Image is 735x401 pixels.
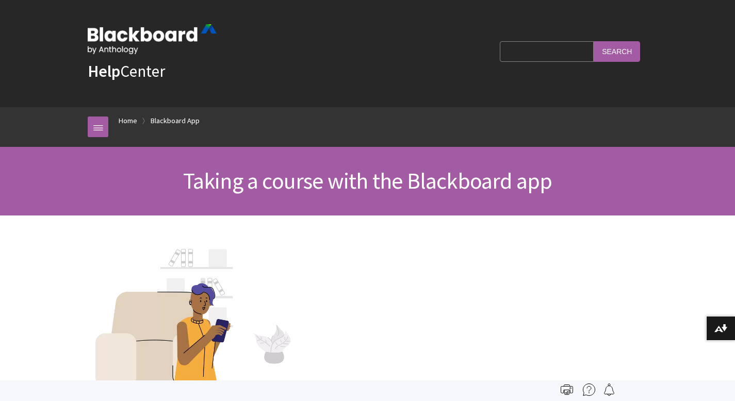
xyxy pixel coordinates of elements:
strong: Help [88,61,120,81]
img: Follow this page [603,383,615,396]
span: Taking a course with the Blackboard app [183,166,552,195]
a: Blackboard App [151,114,200,127]
img: Print [561,383,573,396]
img: More help [583,383,595,396]
a: HelpCenter [88,61,165,81]
img: Blackboard by Anthology [88,24,217,54]
a: Home [119,114,137,127]
input: Search [594,41,640,61]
